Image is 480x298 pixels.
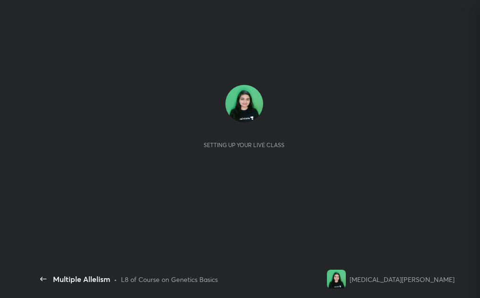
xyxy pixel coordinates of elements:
[53,273,110,285] div: Multiple Allelism
[225,85,263,123] img: 9a7fcd7d765c4f259b8b688c0b597ba8.jpg
[204,141,284,149] div: Setting up your live class
[114,274,117,284] div: •
[121,274,218,284] div: L8 of Course on Genetics Basics
[327,270,346,289] img: 9a7fcd7d765c4f259b8b688c0b597ba8.jpg
[350,274,454,284] div: [MEDICAL_DATA][PERSON_NAME]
